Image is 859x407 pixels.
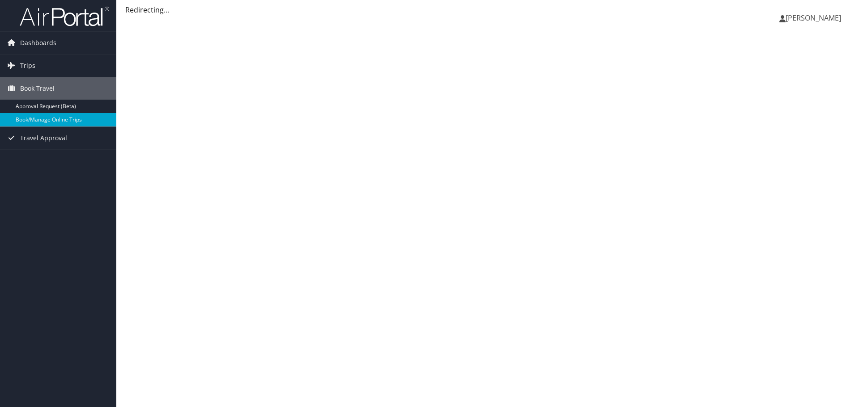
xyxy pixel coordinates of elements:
[786,13,841,23] span: [PERSON_NAME]
[20,6,109,27] img: airportal-logo.png
[779,4,850,31] a: [PERSON_NAME]
[20,55,35,77] span: Trips
[20,77,55,100] span: Book Travel
[20,32,56,54] span: Dashboards
[125,4,850,15] div: Redirecting...
[20,127,67,149] span: Travel Approval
